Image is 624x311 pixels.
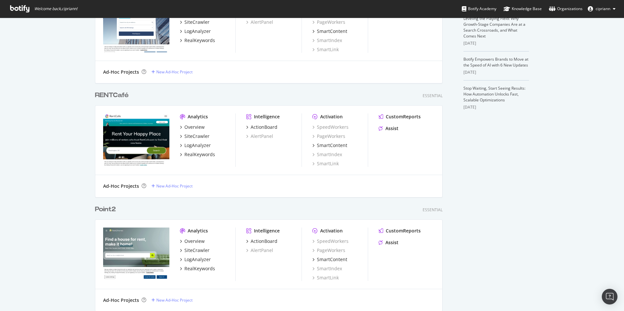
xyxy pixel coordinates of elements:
[251,124,277,130] div: ActionBoard
[312,124,349,130] a: SpeedWorkers
[317,142,347,149] div: SmartContent
[188,228,208,234] div: Analytics
[180,256,211,263] a: LogAnalyzer
[103,183,139,189] div: Ad-Hoc Projects
[423,93,443,98] div: Essential
[246,124,277,130] a: ActionBoard
[188,113,208,120] div: Analytics
[379,228,421,234] a: CustomReports
[184,19,210,25] div: SiteCrawler
[180,247,210,254] a: SiteCrawler
[320,113,343,120] div: Activation
[246,238,277,244] a: ActionBoard
[549,6,583,12] div: Organizations
[95,91,129,100] div: RENTCafé
[103,228,169,280] img: point2homes.com
[180,133,210,140] a: SiteCrawler
[463,56,528,68] a: Botify Empowers Brands to Move at the Speed of AI with 6 New Updates
[184,256,211,263] div: LogAnalyzer
[180,124,205,130] a: Overview
[312,142,347,149] a: SmartContent
[379,239,398,246] a: Assist
[151,69,193,75] a: New Ad-Hoc Project
[504,6,542,12] div: Knowledge Base
[184,28,211,35] div: LogAnalyzer
[103,69,139,75] div: Ad-Hoc Projects
[180,37,215,44] a: RealKeywords
[385,239,398,246] div: Assist
[184,247,210,254] div: SiteCrawler
[180,238,205,244] a: Overview
[385,125,398,132] div: Assist
[246,19,273,25] a: AlertPanel
[246,247,273,254] a: AlertPanel
[312,274,339,281] a: SmartLink
[596,6,610,11] span: cipriann
[583,4,621,14] button: cipriann
[463,16,525,39] a: Leveling the Playing Field: Why Growth-Stage Companies Are at a Search Crossroads, and What Comes...
[312,238,349,244] a: SpeedWorkers
[463,40,529,46] div: [DATE]
[103,297,139,304] div: Ad-Hoc Projects
[184,142,211,149] div: LogAnalyzer
[254,228,280,234] div: Intelligence
[312,28,347,35] a: SmartContent
[312,37,342,44] a: SmartIndex
[184,37,215,44] div: RealKeywords
[180,142,211,149] a: LogAnalyzer
[103,113,169,166] img: rentcafé.com
[180,19,210,25] a: SiteCrawler
[317,28,347,35] div: SmartContent
[180,28,211,35] a: LogAnalyzer
[151,183,193,189] a: New Ad-Hoc Project
[184,124,205,130] div: Overview
[95,205,118,214] a: Point2
[151,297,193,303] a: New Ad-Hoc Project
[462,6,496,12] div: Botify Academy
[463,85,525,103] a: Stop Waiting, Start Seeing Results: How Automation Unlocks Fast, Scalable Optimizations
[463,104,529,110] div: [DATE]
[156,69,193,75] div: New Ad-Hoc Project
[156,297,193,303] div: New Ad-Hoc Project
[95,91,131,100] a: RENTCafé
[251,238,277,244] div: ActionBoard
[379,125,398,132] a: Assist
[386,113,421,120] div: CustomReports
[312,247,345,254] a: PageWorkers
[386,228,421,234] div: CustomReports
[184,151,215,158] div: RealKeywords
[180,265,215,272] a: RealKeywords
[184,133,210,140] div: SiteCrawler
[312,265,342,272] a: SmartIndex
[312,151,342,158] a: SmartIndex
[312,160,339,167] a: SmartLink
[423,207,443,213] div: Essential
[320,228,343,234] div: Activation
[34,6,77,11] span: Welcome back, cipriann !
[95,205,116,214] div: Point2
[602,289,617,304] div: Open Intercom Messenger
[312,46,339,53] a: SmartLink
[312,19,345,25] a: PageWorkers
[312,133,345,140] a: PageWorkers
[184,238,205,244] div: Overview
[180,151,215,158] a: RealKeywords
[184,265,215,272] div: RealKeywords
[156,183,193,189] div: New Ad-Hoc Project
[379,113,421,120] a: CustomReports
[317,256,347,263] div: SmartContent
[246,133,273,140] a: AlertPanel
